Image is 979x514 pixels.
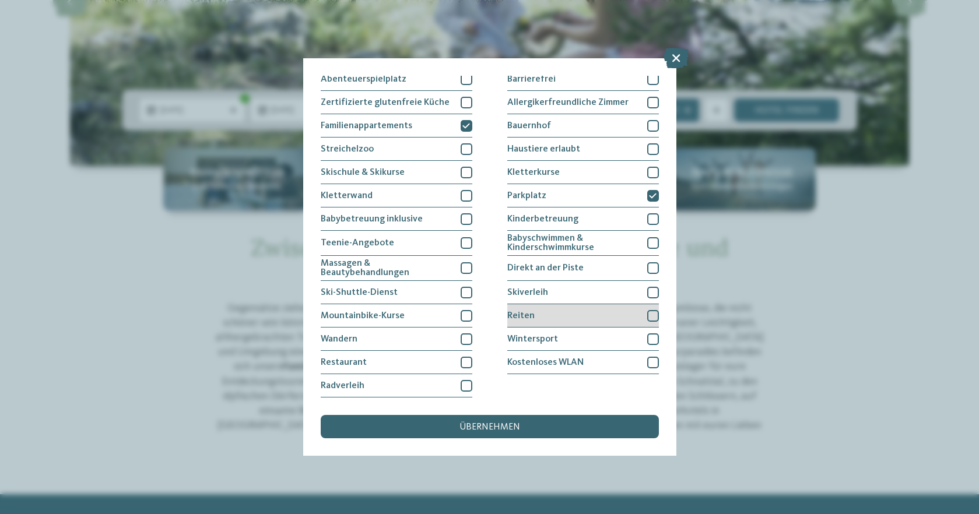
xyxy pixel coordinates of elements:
span: Skiverleih [507,288,548,297]
span: Direkt an der Piste [507,263,584,273]
span: Babyschwimmen & Kinderschwimmkurse [507,234,638,252]
span: Ski-Shuttle-Dienst [321,288,398,297]
span: Radverleih [321,381,364,390]
span: Familienappartements [321,121,412,131]
span: Wintersport [507,335,558,344]
span: Teenie-Angebote [321,238,394,248]
span: Massagen & Beautybehandlungen [321,259,452,277]
span: Haustiere erlaubt [507,145,580,154]
span: Streichelzoo [321,145,374,154]
span: Bauernhof [507,121,551,131]
span: Babybetreuung inklusive [321,214,423,224]
span: Zertifizierte glutenfreie Küche [321,98,450,107]
span: Kinderbetreuung [507,214,578,224]
span: Reiten [507,311,535,321]
span: Allergikerfreundliche Zimmer [507,98,629,107]
span: Kostenloses WLAN [507,358,584,367]
span: Barrierefrei [507,75,556,84]
span: Skischule & Skikurse [321,168,405,177]
span: Kletterkurse [507,168,560,177]
span: Abenteuerspielplatz [321,75,406,84]
span: übernehmen [459,423,520,432]
span: Mountainbike-Kurse [321,311,405,321]
span: Parkplatz [507,191,546,200]
span: Kletterwand [321,191,373,200]
span: Wandern [321,335,357,344]
span: Restaurant [321,358,367,367]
